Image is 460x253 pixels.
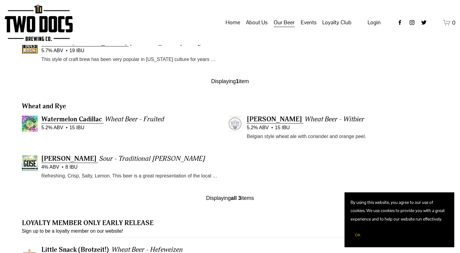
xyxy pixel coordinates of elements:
[322,17,351,28] a: folder dropdown
[62,164,78,171] span: 8 IBU
[225,17,240,28] a: Home
[443,19,455,26] a: 0 items in cart
[22,219,438,228] h3: LOYALTY MEMBER ONLY EARLY RELEASE
[41,172,218,180] p: Refreshing, Crisp, Salty, Lemon. This beer is a great representation of the local favorite cockta...
[22,155,38,171] img: Chilton Gose
[22,228,438,238] p: Sign up to be a loyalty member on our website!
[227,116,243,131] img: Walt Wit
[41,154,96,163] span: [PERSON_NAME]
[41,47,63,54] span: 5.7% ABV
[41,56,218,63] p: This style of craft brew has been very popular in [US_STATE] culture for years and is our West [U...
[300,17,316,28] span: Events
[274,17,295,28] span: Our Beer
[274,17,295,28] a: folder dropdown
[421,19,427,25] a: twitter-unauth
[247,124,269,131] span: 5.2% ABV
[368,19,381,26] span: Login
[41,164,59,171] span: 4% ABV
[305,115,364,123] span: Wheat Beer - Witbier
[22,116,38,131] img: Watermelon Cadillac
[236,78,239,84] b: 1
[344,192,454,247] section: Cookie banner
[355,233,361,238] span: OK
[247,115,303,123] a: [PERSON_NAME]
[41,115,104,123] a: Watermelon Cadillac
[246,17,268,28] span: About Us
[66,124,84,131] span: 15 IBU
[452,19,455,26] span: 0
[22,39,38,54] img: Two Docs Bock
[247,133,423,140] p: Belgian style wheat ale with coriander and orange peel.
[231,195,241,201] b: all 3
[66,47,84,54] span: 19 IBU
[17,78,443,85] div: Displaying item
[247,115,302,123] span: [PERSON_NAME]
[22,102,438,111] h3: Wheat and Rye
[271,124,290,131] span: 15 IBU
[322,17,351,28] span: Loyalty Club
[17,194,443,202] div: Displaying items
[300,17,316,28] a: folder dropdown
[351,198,448,223] p: By using this website, you agree to our use of cookies. We use cookies to provide you with a grea...
[397,19,403,25] a: Facebook
[246,17,268,28] a: folder dropdown
[99,154,205,163] span: Sour - Traditional [PERSON_NAME]
[368,17,381,28] a: Login
[105,115,164,123] span: Wheat Beer - Fruited
[5,4,73,41] img: Two Docs Brewing Co.
[409,19,415,25] a: instagram-unauth
[41,154,98,163] a: [PERSON_NAME]
[41,115,102,123] span: Watermelon Cadillac
[351,229,365,241] button: OK
[41,124,63,131] span: 5.2% ABV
